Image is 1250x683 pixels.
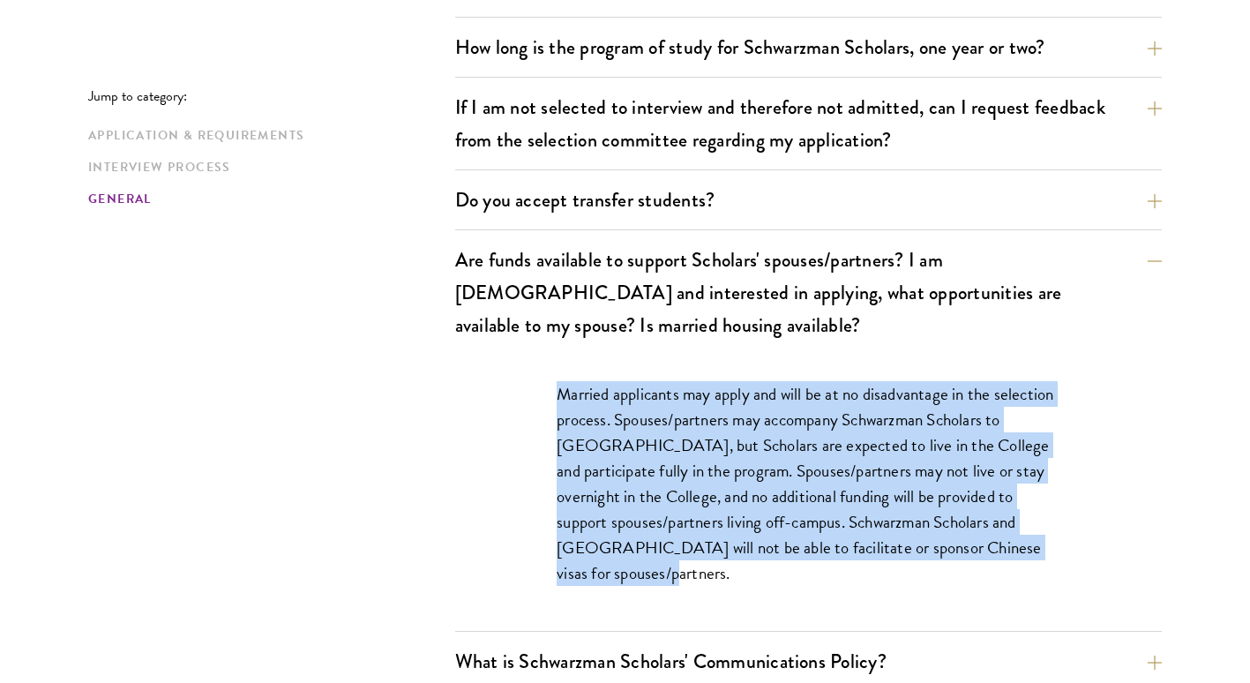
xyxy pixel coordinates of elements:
p: Jump to category: [88,88,455,104]
a: Interview Process [88,158,445,176]
button: How long is the program of study for Schwarzman Scholars, one year or two? [455,27,1162,67]
button: Are funds available to support Scholars' spouses/partners? I am [DEMOGRAPHIC_DATA] and interested... [455,240,1162,345]
p: Married applicants may apply and will be at no disadvantage in the selection process. Spouses/par... [557,381,1059,587]
a: Application & Requirements [88,126,445,145]
button: If I am not selected to interview and therefore not admitted, can I request feedback from the sel... [455,87,1162,160]
a: General [88,190,445,208]
button: Do you accept transfer students? [455,180,1162,220]
button: What is Schwarzman Scholars' Communications Policy? [455,642,1162,681]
